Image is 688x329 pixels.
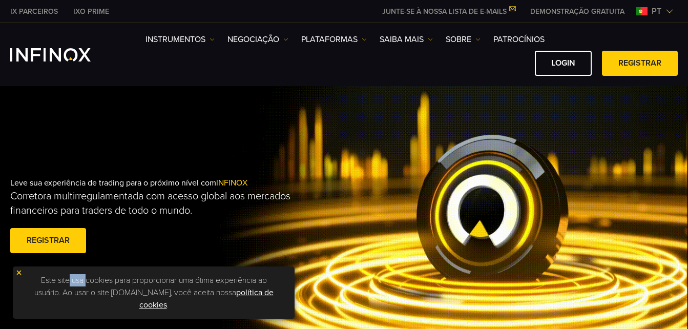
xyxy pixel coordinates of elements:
a: Instrumentos [145,33,215,46]
a: INFINOX [66,6,117,17]
span: INFINOX [216,178,247,188]
a: Saiba mais [380,33,433,46]
span: pt [648,5,665,17]
a: Patrocínios [493,33,545,46]
a: SOBRE [446,33,481,46]
a: Registrar [602,51,678,76]
a: Login [535,51,592,76]
a: INFINOX Logo [10,48,115,61]
p: Corretora multirregulamentada com acesso global aos mercados financeiros para traders de todo o m... [10,189,293,218]
a: NEGOCIAÇÃO [227,33,288,46]
p: Este site usa cookies para proporcionar uma ótima experiência ao usuário. Ao usar o site [DOMAIN_... [18,272,289,314]
a: INFINOX [3,6,66,17]
img: yellow close icon [15,269,23,276]
a: PLATAFORMAS [301,33,367,46]
a: INFINOX MENU [523,6,632,17]
a: Registrar [10,228,86,253]
div: Leve sua experiência de trading para o próximo nível com [10,161,364,272]
a: JUNTE-SE À NOSSA LISTA DE E-MAILS [374,7,523,16]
